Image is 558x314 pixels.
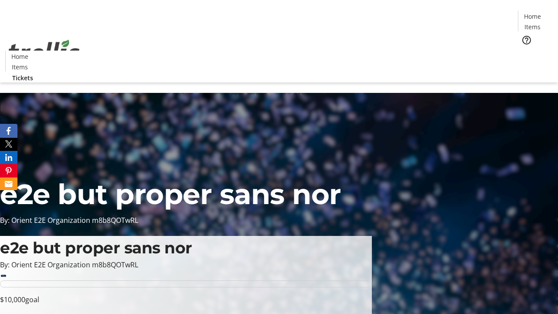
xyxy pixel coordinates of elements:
span: Items [524,22,541,31]
a: Items [6,62,34,72]
a: Tickets [518,51,553,60]
a: Tickets [5,73,40,82]
span: Tickets [12,73,33,82]
span: Home [11,52,28,61]
a: Home [518,12,546,21]
img: Orient E2E Organization m8b8QOTwRL's Logo [5,30,83,74]
button: Help [518,31,535,49]
span: Home [524,12,541,21]
span: Items [12,62,28,72]
a: Items [518,22,546,31]
span: Tickets [525,51,546,60]
a: Home [6,52,34,61]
